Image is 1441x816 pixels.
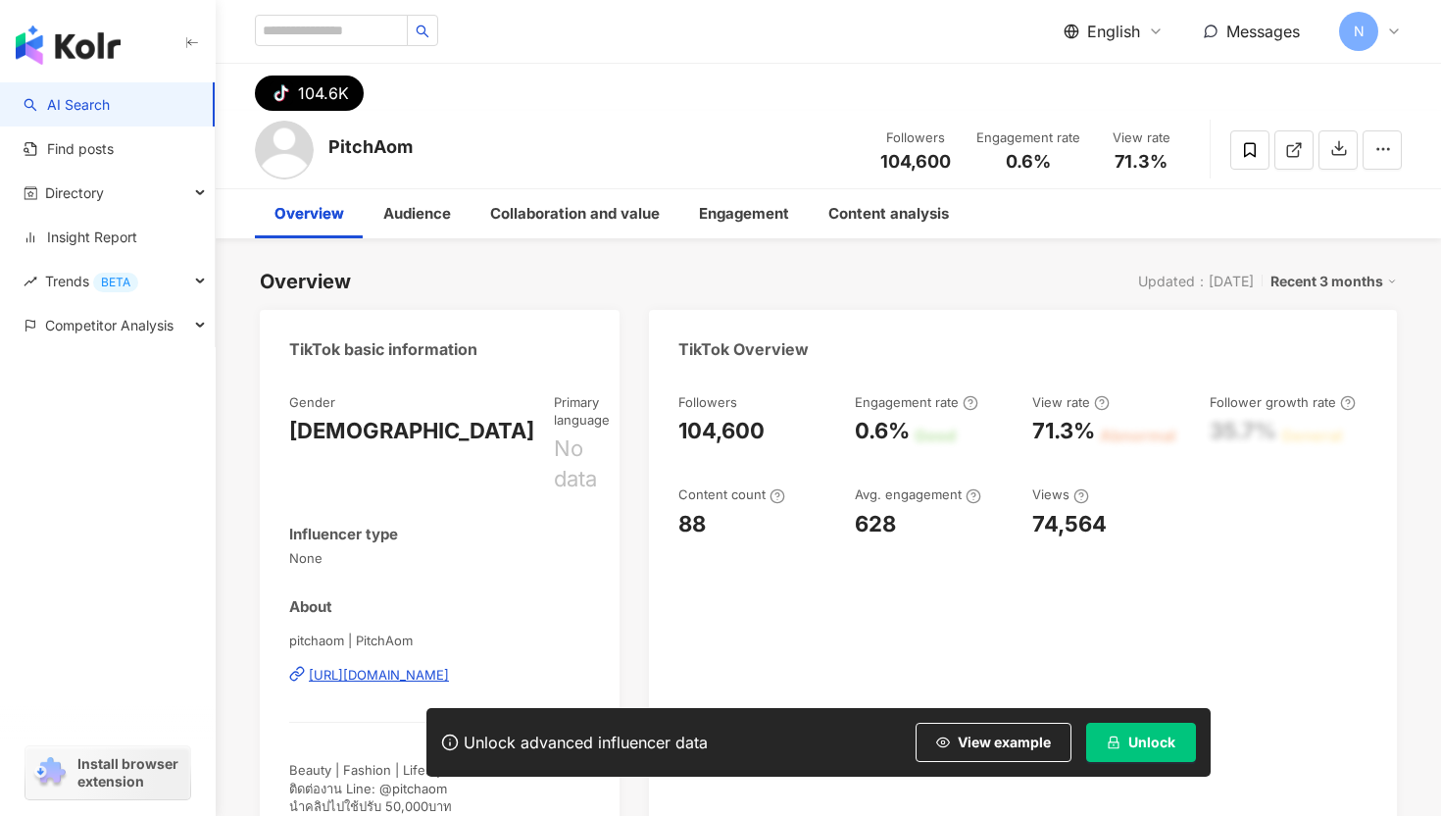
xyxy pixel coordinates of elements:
div: Content analysis [828,202,949,226]
span: Unlock [1128,735,1175,750]
div: View rate [1104,128,1178,148]
a: chrome extensionInstall browser extension [25,746,190,799]
div: 74,564 [1032,509,1107,539]
div: 0.6% [855,416,910,446]
div: 88 [678,509,706,539]
span: None [289,549,590,567]
span: 0.6% [1006,152,1051,172]
div: About [289,596,332,617]
div: 104,600 [678,416,765,446]
a: searchAI Search [24,95,110,115]
span: Install browser extension [77,755,184,790]
span: Directory [45,171,104,215]
span: N [1354,21,1365,42]
div: Follower growth rate [1210,393,1356,411]
div: Content count [678,485,785,503]
div: Updated：[DATE] [1138,274,1254,289]
div: Overview [260,268,351,295]
div: Overview [274,202,344,226]
span: View example [958,735,1051,750]
div: Gender [289,393,335,411]
a: Find posts [24,139,114,159]
div: Unlock advanced influencer data [464,733,708,752]
div: TikTok basic information [289,338,477,360]
div: Engagement rate [976,128,1080,148]
div: Audience [383,202,451,226]
div: Influencer type [289,524,398,544]
div: View rate [1032,393,1110,411]
span: pitchaom | PitchAom [289,632,590,649]
div: 104.6K [298,79,349,107]
span: search [416,25,429,38]
img: chrome extension [31,757,69,789]
div: 628 [855,509,896,539]
span: Trends [45,259,138,303]
div: TikTok Overview [678,338,809,360]
span: lock [1107,736,1120,749]
button: View example [916,723,1071,762]
div: BETA [93,273,138,292]
div: Primary language [554,393,610,429]
span: Messages [1226,22,1300,41]
span: 71.3% [1115,152,1168,172]
div: PitchAom [328,134,413,159]
div: No data [554,433,610,494]
a: [URL][DOMAIN_NAME] [289,666,590,684]
img: KOL Avatar [255,121,314,179]
div: Followers [878,128,953,148]
div: Avg. engagement [855,485,981,503]
img: logo [16,25,121,65]
button: 104.6K [255,76,364,111]
div: Collaboration and value [490,202,660,226]
span: 104,600 [880,151,951,172]
div: Recent 3 months [1270,269,1397,294]
div: [URL][DOMAIN_NAME] [309,666,449,684]
button: Unlock [1086,723,1196,762]
span: rise [24,275,37,288]
div: 71.3% [1032,416,1095,446]
div: Engagement rate [855,393,978,411]
span: English [1087,21,1140,42]
a: Insight Report [24,228,137,247]
span: Competitor Analysis [45,303,174,347]
span: Beauty | Fashion | Lifestyle ติดต่องาน Line: @pitchaom นำคลิปไปใช้ปรับ 50,000บาท [289,762,454,813]
div: [DEMOGRAPHIC_DATA] [289,416,534,446]
div: Views [1032,485,1089,503]
div: Followers [678,393,737,411]
div: Engagement [699,202,789,226]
